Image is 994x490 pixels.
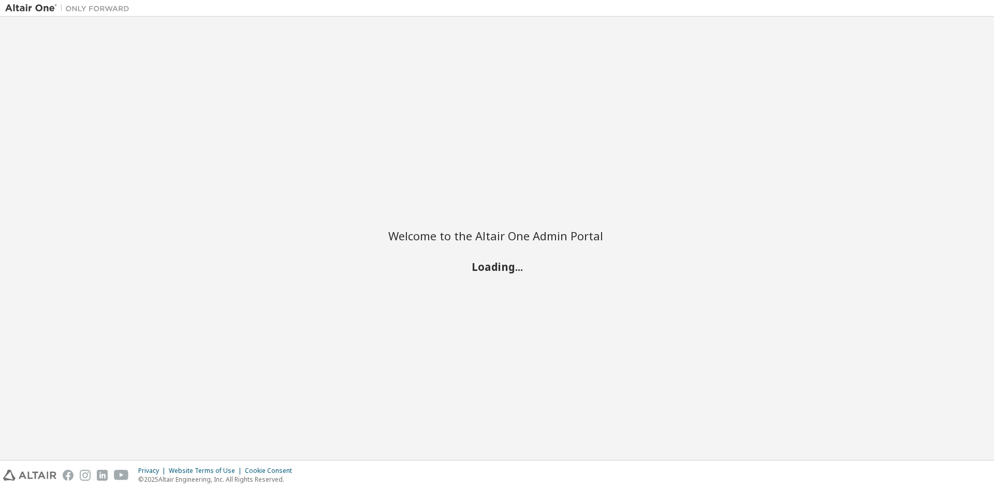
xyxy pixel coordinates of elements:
[80,470,91,481] img: instagram.svg
[245,467,298,475] div: Cookie Consent
[63,470,74,481] img: facebook.svg
[97,470,108,481] img: linkedin.svg
[3,470,56,481] img: altair_logo.svg
[5,3,135,13] img: Altair One
[138,467,169,475] div: Privacy
[388,260,606,273] h2: Loading...
[114,470,129,481] img: youtube.svg
[138,475,298,484] p: © 2025 Altair Engineering, Inc. All Rights Reserved.
[169,467,245,475] div: Website Terms of Use
[388,228,606,243] h2: Welcome to the Altair One Admin Portal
